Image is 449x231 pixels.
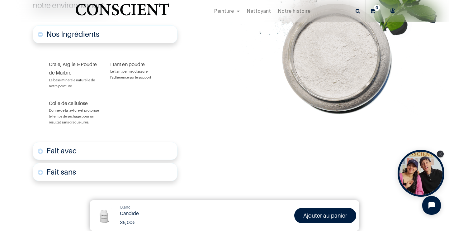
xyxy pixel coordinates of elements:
[398,150,444,197] div: Open Tolstoy
[120,219,132,225] span: 35,00
[120,219,135,225] b: €
[49,108,99,124] font: Donne de la texture et prolonge le temps de séchage pour un résultat sans craquelures.
[49,100,88,106] font: Colle de cellulose
[398,150,444,197] div: Tolstoy bubble widget
[93,203,116,227] img: Product Image
[398,150,444,197] div: Open Tolstoy widget
[46,30,99,39] span: Nos Ingrédients
[120,205,130,209] span: Blanc
[247,7,271,14] span: Nettoyant
[417,191,446,220] iframe: Tidio Chat
[49,61,97,76] font: Craie, Argile & Poudre de Marbre
[294,208,356,223] a: Ajouter au panier
[110,69,151,79] font: Le liant permet d'assurer l'adhérence sur le support
[278,7,310,14] span: Notre histoire
[120,210,229,216] h1: Candide
[46,167,76,176] font: Fait sans
[120,204,130,210] a: Blanc
[437,151,444,157] div: Close Tolstoy widget
[214,7,234,14] span: Peinture
[374,5,380,11] sup: 0
[49,78,95,88] font: La base minérale naturelle de notre peinture.
[110,61,145,67] font: Liant en poudre
[46,146,77,155] font: Fait avec
[303,212,347,219] font: Ajouter au panier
